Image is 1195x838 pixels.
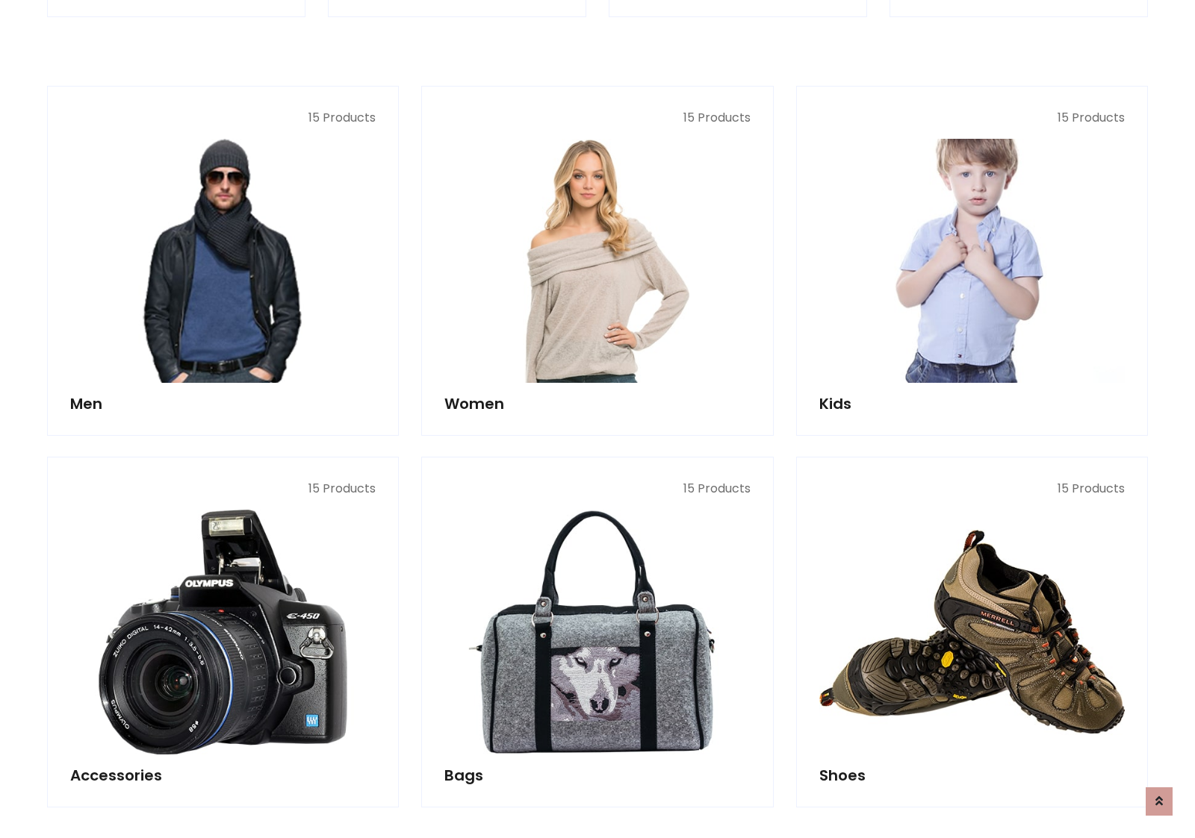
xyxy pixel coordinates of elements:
[819,766,1125,784] h5: Shoes
[444,766,750,784] h5: Bags
[70,766,376,784] h5: Accessories
[70,109,376,127] p: 15 Products
[819,480,1125,498] p: 15 Products
[444,480,750,498] p: 15 Products
[444,109,750,127] p: 15 Products
[819,109,1125,127] p: 15 Products
[70,480,376,498] p: 15 Products
[444,395,750,413] h5: Women
[819,395,1125,413] h5: Kids
[70,395,376,413] h5: Men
